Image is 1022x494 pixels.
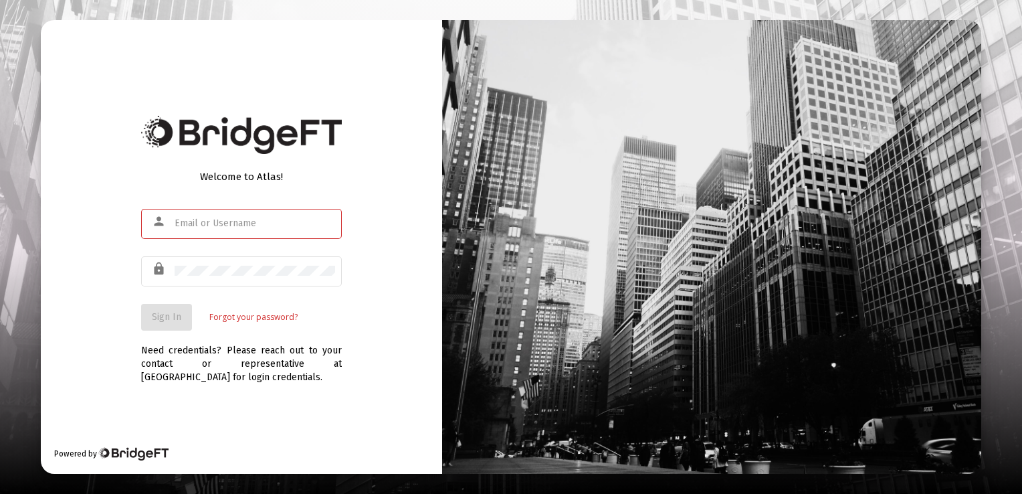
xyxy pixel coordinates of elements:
div: Welcome to Atlas! [141,170,342,183]
button: Sign In [141,304,192,331]
mat-icon: person [152,214,168,230]
img: Bridge Financial Technology Logo [98,447,169,461]
img: Bridge Financial Technology Logo [141,116,342,154]
span: Sign In [152,311,181,323]
input: Email or Username [175,218,335,229]
div: Powered by [54,447,169,461]
mat-icon: lock [152,261,168,277]
a: Forgot your password? [209,311,298,324]
div: Need credentials? Please reach out to your contact or representative at [GEOGRAPHIC_DATA] for log... [141,331,342,384]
